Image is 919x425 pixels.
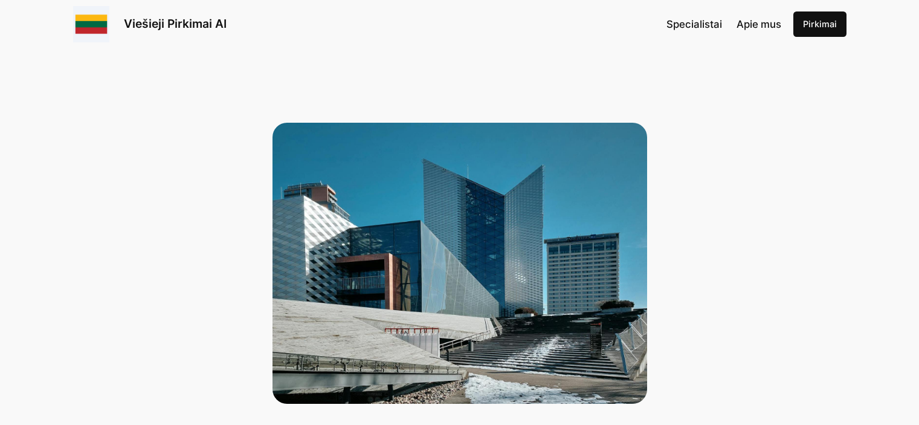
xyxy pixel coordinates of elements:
a: Viešieji Pirkimai AI [124,16,227,31]
: view of a modern glass architecture in the sun [272,123,647,404]
a: Pirkimai [793,11,846,37]
nav: Navigation [666,16,781,32]
a: Apie mus [737,16,781,32]
img: Viešieji pirkimai logo [73,6,109,42]
span: Specialistai [666,18,722,30]
a: Specialistai [666,16,722,32]
span: Apie mus [737,18,781,30]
